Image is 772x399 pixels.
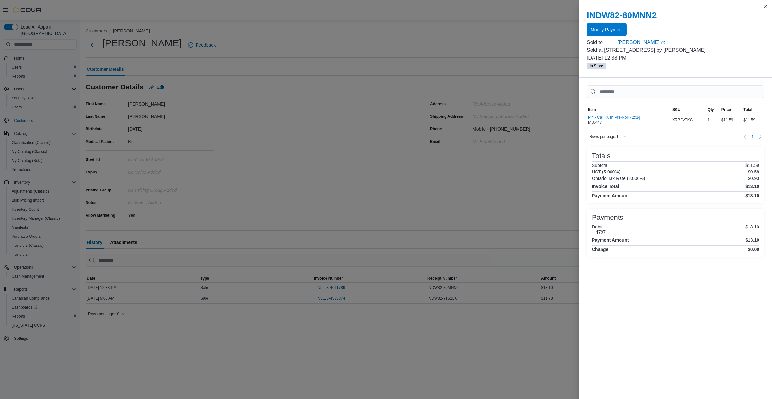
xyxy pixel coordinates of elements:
[749,132,757,142] ul: Pagination for table: MemoryTable from EuiInMemoryTable
[742,116,764,124] div: $11.59
[587,10,764,21] h2: INDW82-80MNN2
[745,163,759,168] p: $11.59
[748,176,759,181] p: $0.93
[751,134,754,140] span: 1
[587,46,764,54] p: Sold at [STREET_ADDRESS] by [PERSON_NAME]
[596,229,606,235] h6: 4797
[706,116,720,124] div: 1
[745,237,759,243] h4: $13.10
[748,169,759,174] p: $0.58
[742,106,764,114] button: Total
[588,115,640,120] button: Piff - Cali Kush Pre-Roll - 2x1g
[749,132,757,142] button: Page 1 of 1
[745,193,759,198] h4: $13.10
[591,26,623,33] span: Modify Payment
[721,107,731,112] span: Price
[592,214,623,221] h3: Payments
[588,115,640,125] div: MJ0447
[592,176,645,181] h6: Ontario Tax Rate (8.000%)
[748,247,759,252] h4: $0.00
[762,3,769,10] button: Close this dialog
[587,106,671,114] button: Item
[745,184,759,189] h4: $13.10
[587,23,627,36] button: Modify Payment
[592,184,619,189] h4: Invoice Total
[743,107,752,112] span: Total
[592,193,629,198] h4: Payment Amount
[720,106,742,114] button: Price
[671,106,706,114] button: SKU
[741,133,749,141] button: Previous page
[757,133,764,141] button: Next page
[672,107,680,112] span: SKU
[592,224,606,229] h6: Debit
[617,39,764,46] a: [PERSON_NAME]External link
[706,106,720,114] button: Qty
[587,39,616,46] div: Sold to
[672,117,693,123] span: XRB2VTKC
[741,132,764,142] nav: Pagination for table: MemoryTable from EuiInMemoryTable
[592,237,629,243] h4: Payment Amount
[587,133,630,141] button: Rows per page:10
[592,247,608,252] h4: Change
[587,85,764,98] input: This is a search bar. As you type, the results lower in the page will automatically filter.
[587,54,764,62] p: [DATE] 12:38 PM
[589,134,620,139] span: Rows per page : 10
[708,107,714,112] span: Qty
[588,107,596,112] span: Item
[661,41,665,45] svg: External link
[587,63,606,69] span: In Store
[720,116,742,124] div: $11.59
[745,224,759,235] p: $13.10
[592,169,620,174] h6: HST (5.000%)
[590,63,603,69] span: In Store
[592,163,608,168] h6: Subtotal
[592,152,610,160] h3: Totals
